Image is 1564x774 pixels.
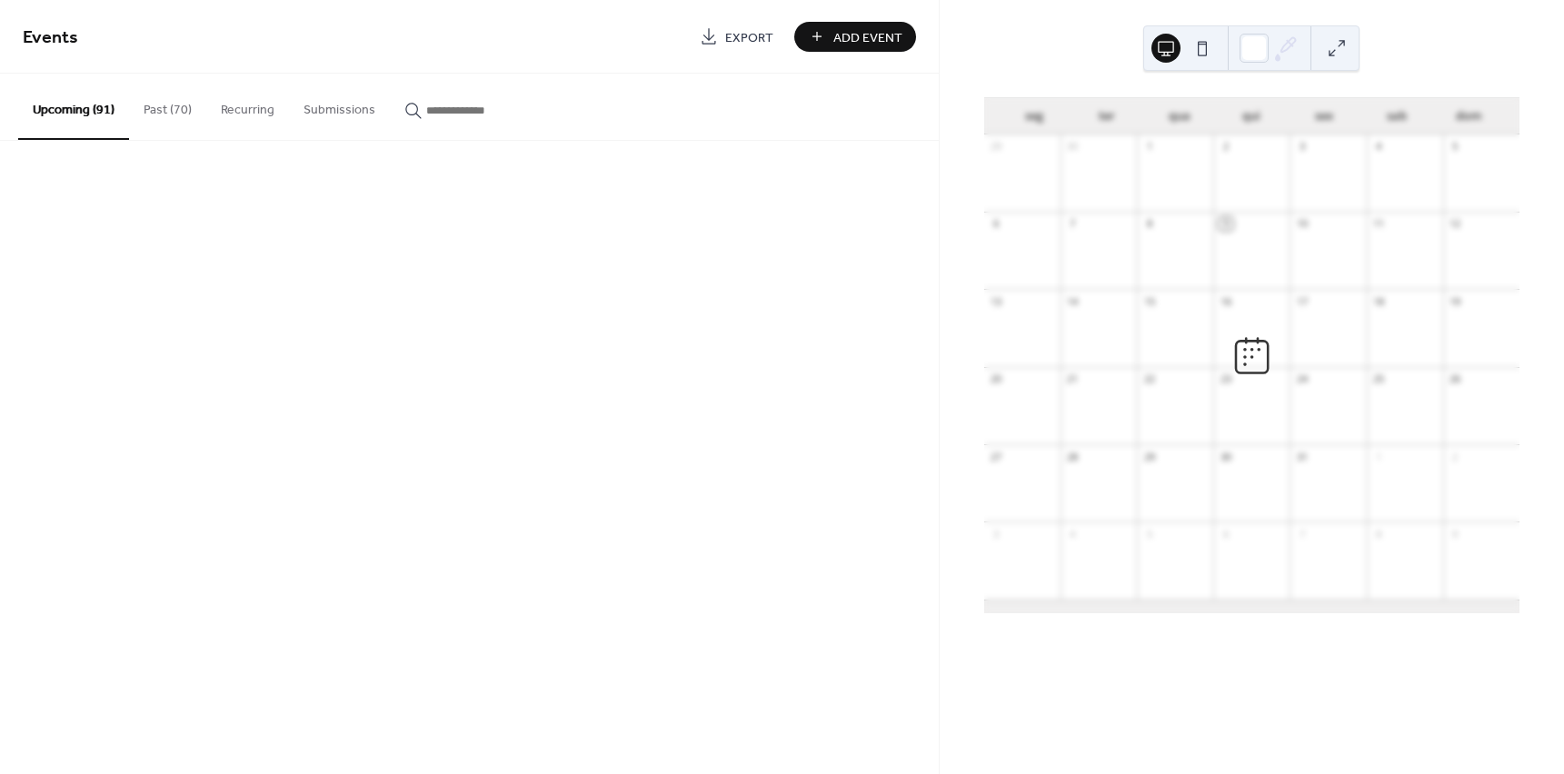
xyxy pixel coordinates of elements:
div: 17 [1295,294,1309,308]
div: sab [1360,98,1433,134]
div: ter [1071,98,1143,134]
button: Submissions [289,74,390,138]
div: 25 [1372,372,1386,386]
div: 12 [1449,217,1462,231]
div: dom [1432,98,1505,134]
div: 21 [1066,372,1080,386]
div: 5 [1142,527,1156,541]
button: Recurring [206,74,289,138]
div: 22 [1142,372,1156,386]
div: 3 [990,527,1003,541]
div: 9 [1219,217,1232,231]
div: 11 [1372,217,1386,231]
div: 2 [1449,450,1462,463]
div: 6 [1219,527,1232,541]
div: 1 [1142,140,1156,154]
div: 29 [1142,450,1156,463]
div: 7 [1066,217,1080,231]
div: 14 [1066,294,1080,308]
div: seg [999,98,1071,134]
div: 9 [1449,527,1462,541]
div: 31 [1295,450,1309,463]
div: 27 [990,450,1003,463]
div: 1 [1372,450,1386,463]
div: qua [1143,98,1216,134]
div: 30 [1066,140,1080,154]
div: 20 [990,372,1003,386]
div: 30 [1219,450,1232,463]
div: sex [1288,98,1360,134]
div: 24 [1295,372,1309,386]
div: 13 [990,294,1003,308]
span: Export [725,28,773,47]
div: 23 [1219,372,1232,386]
div: 6 [990,217,1003,231]
div: 5 [1449,140,1462,154]
div: 19 [1449,294,1462,308]
div: 18 [1372,294,1386,308]
div: qui [1215,98,1288,134]
div: 15 [1142,294,1156,308]
div: 16 [1219,294,1232,308]
button: Add Event [794,22,916,52]
div: 8 [1372,527,1386,541]
div: 29 [990,140,1003,154]
button: Upcoming (91) [18,74,129,140]
div: 2 [1219,140,1232,154]
div: 4 [1372,140,1386,154]
span: Events [23,20,78,55]
div: 10 [1295,217,1309,231]
div: 7 [1295,527,1309,541]
div: 8 [1142,217,1156,231]
a: Export [686,22,787,52]
div: 4 [1066,527,1080,541]
button: Past (70) [129,74,206,138]
div: 26 [1449,372,1462,386]
div: 3 [1295,140,1309,154]
div: 28 [1066,450,1080,463]
span: Add Event [833,28,902,47]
